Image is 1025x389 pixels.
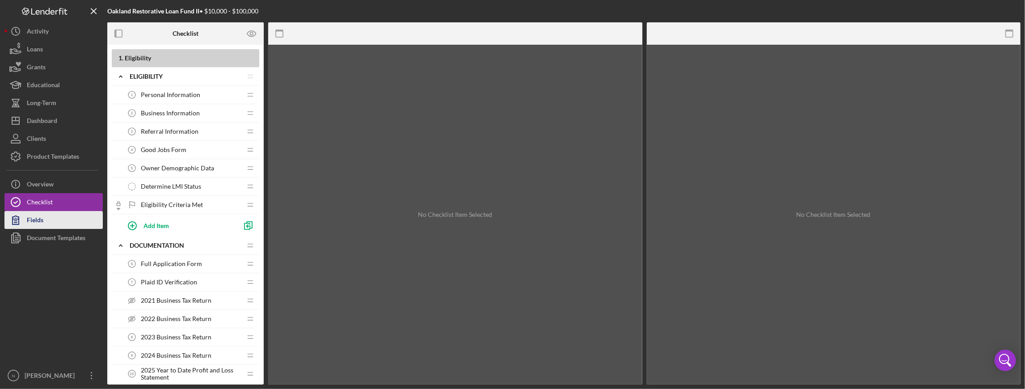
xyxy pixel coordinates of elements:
[141,315,211,322] span: 2022 Business Tax Return
[141,260,202,267] span: Full Application Form
[797,211,871,218] div: No Checklist Item Selected
[107,7,199,15] b: Oakland Restorative Loan Fund II
[27,76,60,96] div: Educational
[141,367,241,381] span: 2025 Year to Date Profit and Loss Statement
[141,91,200,98] span: Personal Information
[4,367,103,385] button: N[PERSON_NAME]
[141,128,198,135] span: Referral Information
[4,112,103,130] button: Dashboard
[27,94,56,114] div: Long-Term
[131,111,133,115] tspan: 2
[27,22,49,42] div: Activity
[130,242,241,249] div: Documentation
[141,165,214,172] span: Owner Demographic Data
[4,22,103,40] button: Activity
[125,54,151,62] span: Eligibility
[131,335,133,339] tspan: 8
[141,146,186,153] span: Good Jobs Form
[107,8,258,15] div: • $10,000 - $100,000
[4,58,103,76] button: Grants
[27,130,46,150] div: Clients
[131,148,133,152] tspan: 4
[22,367,80,387] div: [PERSON_NAME]
[131,262,133,266] tspan: 6
[130,73,241,80] div: Eligibility
[4,94,103,112] button: Long-Term
[173,30,198,37] b: Checklist
[4,193,103,211] button: Checklist
[4,76,103,94] button: Educational
[27,193,53,213] div: Checklist
[141,297,211,304] span: 2021 Business Tax Return
[141,183,201,190] span: Determine LMI Status
[141,110,200,117] span: Business Information
[131,129,133,134] tspan: 3
[131,353,133,358] tspan: 9
[4,175,103,193] button: Overview
[4,130,103,148] button: Clients
[4,148,103,165] button: Product Templates
[131,166,133,170] tspan: 5
[141,201,203,208] span: Eligibility Criteria Met
[4,229,103,247] button: Document Templates
[131,93,133,97] tspan: 1
[27,40,43,60] div: Loans
[141,352,211,359] span: 2024 Business Tax Return
[141,334,211,341] span: 2023 Business Tax Return
[130,372,134,376] tspan: 10
[27,58,46,78] div: Grants
[12,373,15,378] text: N
[418,211,492,218] div: No Checklist Item Selected
[4,40,103,58] button: Loans
[131,280,133,284] tspan: 7
[27,148,79,168] div: Product Templates
[121,216,237,234] button: Add Item
[995,350,1016,371] div: Open Intercom Messenger
[27,175,54,195] div: Overview
[27,229,85,249] div: Document Templates
[141,279,197,286] span: Plaid ID Verification
[27,211,43,231] div: Fields
[143,217,169,234] div: Add Item
[27,112,57,132] div: Dashboard
[118,54,123,62] span: 1 .
[4,211,103,229] button: Fields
